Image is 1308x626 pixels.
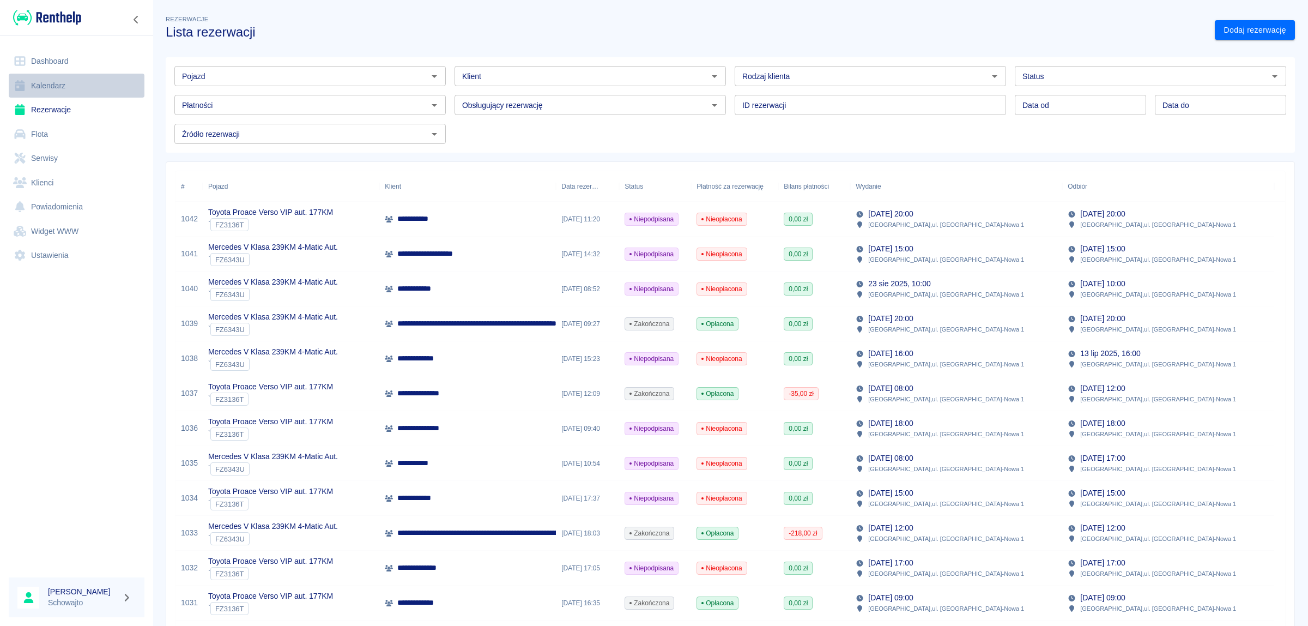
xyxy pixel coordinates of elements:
p: [GEOGRAPHIC_DATA] , ul. [GEOGRAPHIC_DATA]-Nowa 1 [868,324,1024,334]
span: Opłacona [697,598,738,608]
p: [DATE] 10:00 [1080,278,1125,290]
p: [GEOGRAPHIC_DATA] , ul. [GEOGRAPHIC_DATA]-Nowa 1 [868,464,1024,474]
p: [DATE] 09:00 [1080,592,1125,604]
a: 1042 [181,213,198,225]
p: Mercedes V Klasa 239KM 4-Matic Aut. [208,311,338,323]
p: Mercedes V Klasa 239KM 4-Matic Aut. [208,451,338,462]
div: [DATE] 09:27 [556,306,619,341]
p: [GEOGRAPHIC_DATA] , ul. [GEOGRAPHIC_DATA]-Nowa 1 [1080,499,1236,509]
img: Renthelp logo [13,9,81,27]
p: Schowajto [48,597,118,609]
p: Mercedes V Klasa 239KM 4-Matic Aut. [208,346,338,358]
div: ` [208,253,338,266]
button: Otwórz [987,69,1002,84]
span: Nieopłacona [697,354,746,364]
p: [DATE] 17:00 [1080,453,1125,464]
span: Niepodpisana [625,563,678,573]
div: Pojazd [203,171,379,202]
a: Dodaj rezerwację [1215,20,1295,40]
div: ` [208,462,338,475]
a: Flota [9,122,144,147]
button: Zwiń nawigację [128,13,144,27]
p: [DATE] 17:00 [868,557,913,569]
div: # [175,171,203,202]
a: 1041 [181,248,198,260]
span: 0,00 zł [784,284,812,294]
div: ` [208,358,338,371]
a: Widget WWW [9,219,144,244]
div: ` [208,393,333,406]
h3: Lista rezerwacji [166,25,1206,40]
a: 1033 [181,527,198,539]
span: Opłacona [697,319,738,329]
span: 0,00 zł [784,354,812,364]
span: Nieopłacona [697,249,746,259]
p: [DATE] 15:00 [868,243,913,255]
div: ` [208,567,333,580]
span: FZ6343U [211,535,249,543]
span: FZ3136T [211,430,248,438]
div: Wydanie [856,171,881,202]
div: Status [625,171,643,202]
p: Mercedes V Klasa 239KM 4-Matic Aut. [208,242,338,253]
a: 1037 [181,388,198,399]
p: [GEOGRAPHIC_DATA] , ul. [GEOGRAPHIC_DATA]-Nowa 1 [1080,604,1236,613]
button: Otwórz [427,127,442,142]
p: [GEOGRAPHIC_DATA] , ul. [GEOGRAPHIC_DATA]-Nowa 1 [868,499,1024,509]
div: [DATE] 12:09 [556,376,619,411]
span: Nieopłacona [697,424,746,434]
p: [GEOGRAPHIC_DATA] , ul. [GEOGRAPHIC_DATA]-Nowa 1 [1080,324,1236,334]
span: 0,00 zł [784,249,812,259]
h6: [PERSON_NAME] [48,586,118,597]
p: 13 lip 2025, 16:00 [1080,348,1140,359]
span: 0,00 zł [784,424,812,434]
p: [DATE] 15:00 [1080,243,1125,255]
p: [GEOGRAPHIC_DATA] , ul. [GEOGRAPHIC_DATA]-Nowa 1 [1080,359,1236,369]
div: [DATE] 11:20 [556,202,619,237]
div: Bilans płatności [784,171,829,202]
p: [GEOGRAPHIC_DATA] , ul. [GEOGRAPHIC_DATA]-Nowa 1 [1080,290,1236,299]
span: Opłacona [697,389,738,399]
div: Data rezerwacji [556,171,619,202]
div: ` [208,218,333,231]
div: [DATE] 17:37 [556,481,619,516]
a: 1034 [181,492,198,504]
p: [DATE] 20:00 [1080,208,1125,220]
p: [GEOGRAPHIC_DATA] , ul. [GEOGRAPHIC_DATA]-Nowa 1 [1080,255,1236,264]
p: 23 sie 2025, 10:00 [868,278,930,290]
span: 0,00 zł [784,319,812,329]
span: FZ3136T [211,605,248,613]
span: Niepodpisana [625,284,678,294]
span: FZ3136T [211,395,248,404]
span: Niepodpisana [625,249,678,259]
p: [DATE] 20:00 [868,208,913,220]
a: Serwisy [9,146,144,171]
p: [DATE] 18:00 [1080,418,1125,429]
a: Rezerwacje [9,98,144,122]
div: [DATE] 08:52 [556,272,619,306]
div: ` [208,428,333,441]
p: [GEOGRAPHIC_DATA] , ul. [GEOGRAPHIC_DATA]-Nowa 1 [1080,464,1236,474]
p: [DATE] 20:00 [1080,313,1125,324]
a: 1032 [181,562,198,574]
span: FZ3136T [211,570,248,578]
p: Toyota Proace Verso VIP aut. 177KM [208,207,333,218]
p: [DATE] 08:00 [868,453,913,464]
span: -218,00 zł [784,528,821,538]
span: Niepodpisana [625,354,678,364]
p: [GEOGRAPHIC_DATA] , ul. [GEOGRAPHIC_DATA]-Nowa 1 [868,604,1024,613]
div: Pojazd [208,171,228,202]
div: [DATE] 09:40 [556,411,619,446]
input: DD.MM.YYYY [1015,95,1146,115]
button: Otwórz [707,69,722,84]
div: Płatność za rezerwację [697,171,764,202]
p: [GEOGRAPHIC_DATA] , ul. [GEOGRAPHIC_DATA]-Nowa 1 [868,359,1024,369]
a: 1036 [181,423,198,434]
div: Bilans płatności [778,171,850,202]
p: [DATE] 18:00 [868,418,913,429]
a: Dashboard [9,49,144,74]
div: # [181,171,185,202]
button: Otwórz [1267,69,1282,84]
p: [DATE] 20:00 [868,313,913,324]
button: Otwórz [427,69,442,84]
